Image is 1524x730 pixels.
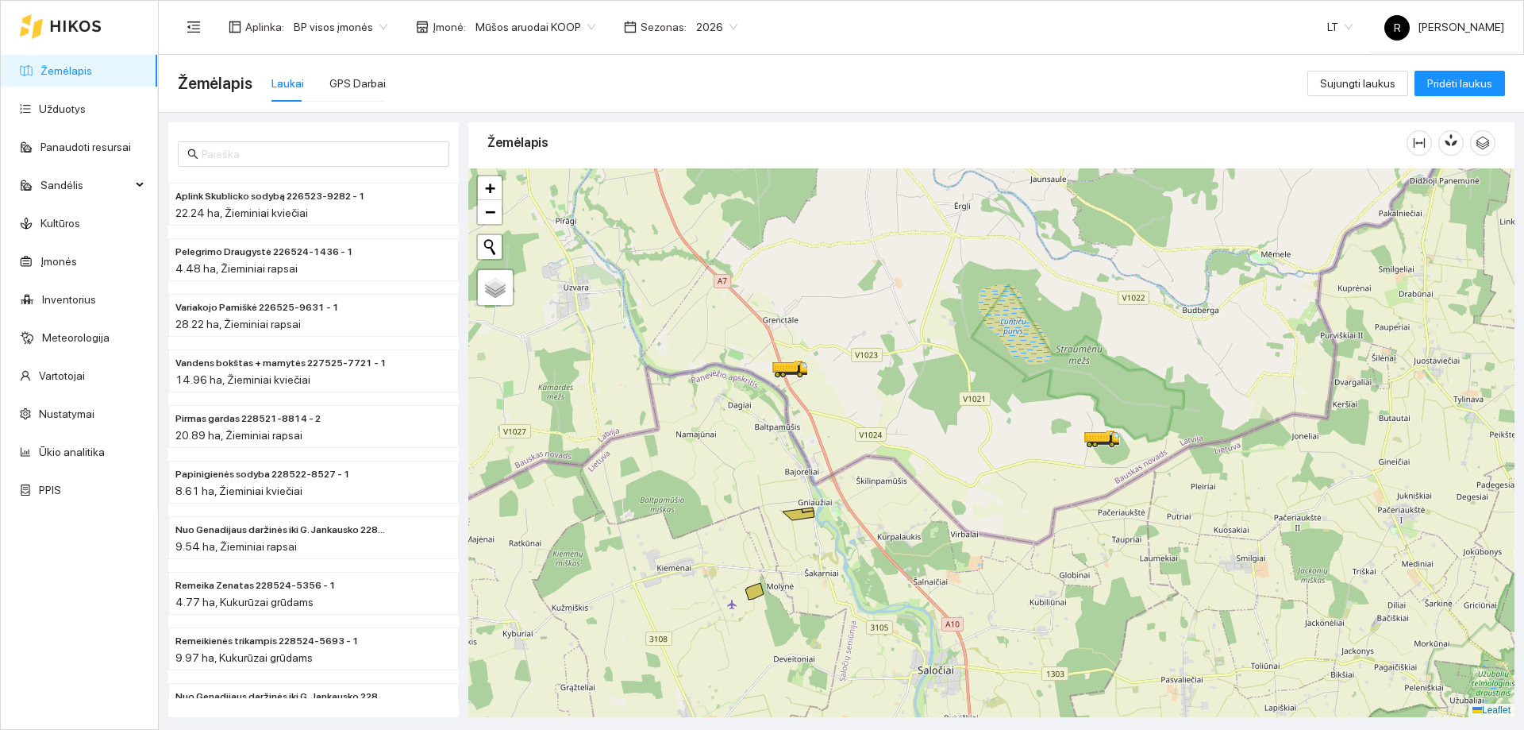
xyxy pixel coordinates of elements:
span: Pelegrimo Draugystė 226524-1436 - 1 [175,245,353,260]
span: menu-fold [187,20,201,34]
span: Remeika Zenatas 228524-5356 - 1 [175,578,336,593]
span: 22.24 ha, Žieminiai kviečiai [175,207,308,219]
span: LT [1327,15,1353,39]
span: layout [229,21,241,33]
a: Vartotojai [39,369,85,382]
span: Įmonė : [433,18,466,36]
span: + [485,178,495,198]
a: Leaflet [1472,705,1511,716]
span: 14.96 ha, Žieminiai kviečiai [175,373,310,386]
span: 20.89 ha, Žieminiai rapsai [175,429,302,442]
a: Zoom out [478,200,502,224]
span: 4.48 ha, Žieminiai rapsai [175,262,298,275]
span: BP visos įmonės [294,15,387,39]
span: search [187,149,198,160]
a: Panaudoti resursai [40,141,131,153]
span: 9.97 ha, Kukurūzai grūdams [175,651,313,664]
button: Sujungti laukus [1307,71,1408,96]
span: 2026 [696,15,737,39]
button: Pridėti laukus [1414,71,1505,96]
span: 28.22 ha, Žieminiai rapsai [175,318,301,330]
span: 4.77 ha, Kukurūzai grūdams [175,596,314,608]
button: Initiate a new search [478,235,502,259]
span: Papinigienės sodyba 228522-8527 - 1 [175,467,350,482]
span: [PERSON_NAME] [1384,21,1504,33]
input: Paieška [202,145,440,163]
a: Inventorius [42,293,96,306]
span: Sujungti laukus [1320,75,1395,92]
a: Kultūros [40,217,80,230]
span: Sezonas : [641,18,687,36]
a: Zoom in [478,176,502,200]
span: Aplink Skublicko sodybą 226523-9282 - 1 [175,189,365,204]
button: column-width [1407,130,1432,156]
div: Laukai [271,75,304,92]
span: Mūšos aruodai KOOP [475,15,595,39]
a: Užduotys [39,102,86,115]
span: R [1394,15,1401,41]
a: Sujungti laukus [1307,77,1408,90]
span: Nuo Genadijaus daržinės iki G. Jankausko 228522-8527 - 4 [175,689,388,705]
button: menu-fold [178,11,210,43]
span: column-width [1407,137,1431,149]
span: Pirmas gardas 228521-8814 - 2 [175,411,321,427]
a: PPIS [39,484,61,496]
a: Nustatymai [39,407,94,420]
span: Pridėti laukus [1427,75,1492,92]
span: shop [416,21,429,33]
span: Remeikienės trikampis 228524-5693 - 1 [175,634,359,649]
a: Meteorologija [42,331,110,344]
a: Žemėlapis [40,64,92,77]
span: − [485,202,495,222]
div: Žemėlapis [487,120,1407,165]
span: calendar [624,21,637,33]
a: Layers [478,270,513,305]
span: Sandėlis [40,169,131,201]
span: 8.61 ha, Žieminiai kviečiai [175,485,302,497]
a: Ūkio analitika [39,446,105,458]
span: 9.54 ha, Žieminiai rapsai [175,540,297,553]
span: Nuo Genadijaus daržinės iki G. Jankausko 228522-8527 - 2 [175,523,388,538]
a: Įmonės [40,255,77,268]
a: Pridėti laukus [1414,77,1505,90]
span: Vandens bokštas + mamytės 227525-7721 - 1 [175,356,387,371]
span: Variakojo Pamiškė 226525-9631 - 1 [175,300,339,315]
span: Aplinka : [245,18,284,36]
div: GPS Darbai [329,75,386,92]
span: Žemėlapis [178,71,252,96]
